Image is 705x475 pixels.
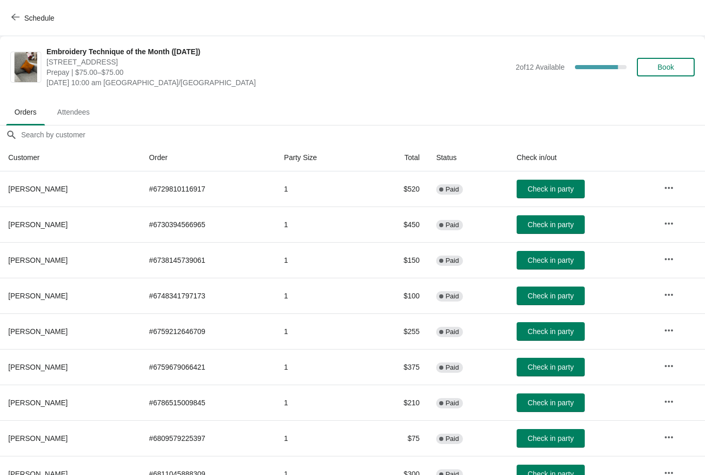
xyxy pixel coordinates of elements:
span: Schedule [24,14,54,22]
span: [PERSON_NAME] [8,327,68,336]
td: 1 [276,313,367,349]
button: Check in party [517,180,585,198]
td: 1 [276,420,367,456]
span: Check in party [527,327,573,336]
td: # 6809579225397 [141,420,276,456]
td: 1 [276,207,367,242]
button: Check in party [517,358,585,376]
td: $255 [367,313,428,349]
span: Book [658,63,674,71]
td: 1 [276,349,367,385]
span: Paid [445,257,459,265]
th: Status [428,144,508,171]
button: Book [637,58,695,76]
span: Check in party [527,434,573,442]
span: Paid [445,363,459,372]
img: Embroidery Technique of the Month (October 7, 2025) [14,52,37,82]
button: Schedule [5,9,62,27]
span: [DATE] 10:00 am [GEOGRAPHIC_DATA]/[GEOGRAPHIC_DATA] [46,77,510,88]
td: 1 [276,278,367,313]
td: # 6786515009845 [141,385,276,420]
span: Paid [445,185,459,194]
span: [STREET_ADDRESS] [46,57,510,67]
td: $75 [367,420,428,456]
button: Check in party [517,429,585,448]
span: Check in party [527,363,573,371]
button: Check in party [517,215,585,234]
td: $520 [367,171,428,207]
button: Check in party [517,322,585,341]
span: Check in party [527,220,573,229]
th: Party Size [276,144,367,171]
button: Check in party [517,393,585,412]
span: [PERSON_NAME] [8,220,68,229]
button: Check in party [517,287,585,305]
span: Paid [445,221,459,229]
span: [PERSON_NAME] [8,256,68,264]
span: Check in party [527,292,573,300]
span: [PERSON_NAME] [8,292,68,300]
td: 1 [276,171,367,207]
span: Check in party [527,185,573,193]
td: $150 [367,242,428,278]
th: Total [367,144,428,171]
span: [PERSON_NAME] [8,399,68,407]
td: $100 [367,278,428,313]
td: 1 [276,242,367,278]
span: Prepay | $75.00–$75.00 [46,67,510,77]
td: $450 [367,207,428,242]
span: Paid [445,399,459,407]
td: # 6759679066421 [141,349,276,385]
span: Paid [445,435,459,443]
input: Search by customer [21,125,705,144]
td: # 6738145739061 [141,242,276,278]
span: 2 of 12 Available [516,63,565,71]
span: Orders [6,103,45,121]
th: Order [141,144,276,171]
th: Check in/out [508,144,655,171]
td: # 6759212646709 [141,313,276,349]
span: Check in party [527,256,573,264]
span: [PERSON_NAME] [8,185,68,193]
td: # 6729810116917 [141,171,276,207]
td: $375 [367,349,428,385]
td: # 6730394566965 [141,207,276,242]
span: [PERSON_NAME] [8,434,68,442]
td: $210 [367,385,428,420]
span: Paid [445,328,459,336]
td: # 6748341797173 [141,278,276,313]
button: Check in party [517,251,585,270]
span: Paid [445,292,459,300]
span: [PERSON_NAME] [8,363,68,371]
span: Check in party [527,399,573,407]
span: Attendees [49,103,98,121]
span: Embroidery Technique of the Month ([DATE]) [46,46,510,57]
td: 1 [276,385,367,420]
